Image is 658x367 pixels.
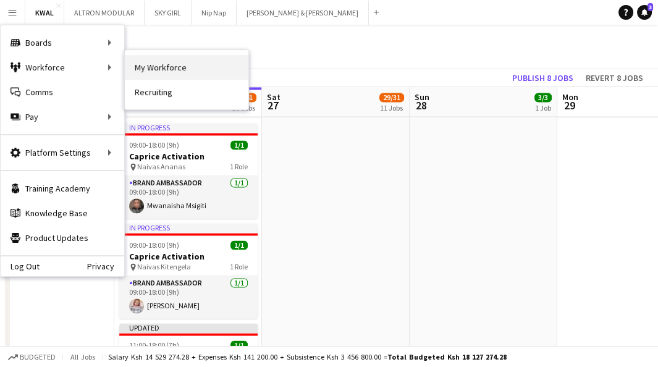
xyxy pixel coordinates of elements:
[1,140,124,165] div: Platform Settings
[562,91,578,103] span: Mon
[387,352,507,361] span: Total Budgeted Ksh 18 127 274.28
[64,1,145,25] button: ALTRON MODULAR
[560,98,578,112] span: 29
[1,55,124,80] div: Workforce
[507,70,578,86] button: Publish 8 jobs
[1,176,124,201] a: Training Academy
[6,350,57,364] button: Budgeted
[119,323,258,333] div: Updated
[119,151,258,162] h3: Caprice Activation
[119,223,258,318] app-job-card: In progress09:00-18:00 (9h)1/1Caprice Activation Naivas Kitengela1 RoleBrand Ambassador1/109:00-1...
[137,262,191,271] span: Naivas Kitengela
[119,276,258,318] app-card-role: Brand Ambassador1/109:00-18:00 (9h)[PERSON_NAME]
[137,162,185,171] span: Naivas Ananas
[535,103,551,112] div: 1 Job
[415,91,429,103] span: Sun
[265,98,280,112] span: 27
[1,201,124,226] a: Knowledge Base
[637,5,652,20] a: 3
[108,352,507,361] div: Salary Ksh 14 529 274.28 + Expenses Ksh 141 200.00 + Subsistence Ksh 3 456 800.00 =
[380,103,403,112] div: 11 Jobs
[1,104,124,129] div: Pay
[413,98,429,112] span: 28
[119,123,258,133] div: In progress
[1,226,124,250] a: Product Updates
[145,1,192,25] button: SKY GIRL
[230,162,248,171] span: 1 Role
[119,176,258,218] app-card-role: Brand Ambassador1/109:00-18:00 (9h)Mwanaisha Msigiti
[230,140,248,150] span: 1/1
[230,262,248,271] span: 1 Role
[129,140,179,150] span: 09:00-18:00 (9h)
[1,80,124,104] a: Comms
[87,261,124,271] a: Privacy
[379,93,404,102] span: 29/31
[125,55,248,80] a: My Workforce
[230,340,248,350] span: 1/1
[192,1,237,25] button: Nip Nap
[20,353,56,361] span: Budgeted
[1,30,124,55] div: Boards
[119,251,258,262] h3: Caprice Activation
[230,240,248,250] span: 1/1
[25,1,64,25] button: KWAL
[267,91,280,103] span: Sat
[581,70,648,86] button: Revert 8 jobs
[125,80,248,104] a: Recruiting
[119,223,258,233] div: In progress
[237,1,369,25] button: [PERSON_NAME] & [PERSON_NAME]
[119,123,258,218] app-job-card: In progress09:00-18:00 (9h)1/1Caprice Activation Naivas Ananas1 RoleBrand Ambassador1/109:00-18:0...
[129,340,179,350] span: 11:00-18:00 (7h)
[647,3,653,11] span: 3
[534,93,552,102] span: 3/3
[68,352,98,361] span: All jobs
[129,240,179,250] span: 09:00-18:00 (9h)
[1,261,40,271] a: Log Out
